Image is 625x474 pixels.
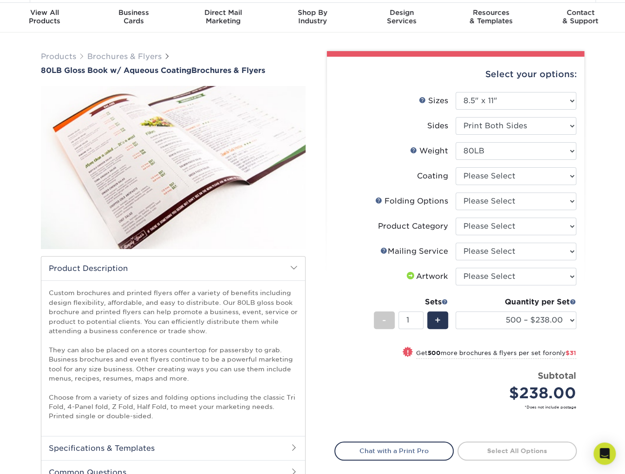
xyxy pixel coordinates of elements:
[462,382,576,404] div: $238.00
[41,257,305,280] h2: Product Description
[89,8,178,17] span: Business
[428,349,441,356] strong: 500
[536,8,625,25] div: & Support
[357,3,446,33] a: DesignServices
[378,221,448,232] div: Product Category
[41,66,306,75] h1: Brochures & Flyers
[416,349,576,359] small: Get more brochures & flyers per set for
[357,8,446,25] div: Services
[87,52,162,61] a: Brochures & Flyers
[41,66,306,75] a: 80LB Gloss Book w/ Aqueous CoatingBrochures & Flyers
[446,8,535,25] div: & Templates
[334,57,577,92] div: Select your options:
[552,349,576,356] span: only
[536,3,625,33] a: Contact& Support
[41,76,306,259] img: 80LB Gloss Book<br/>w/ Aqueous Coating 01
[410,145,448,157] div: Weight
[41,436,305,460] h2: Specifications & Templates
[268,3,357,33] a: Shop ByIndustry
[49,288,298,421] p: Custom brochures and printed flyers offer a variety of benefits including design flexibility, aff...
[446,8,535,17] span: Resources
[457,441,577,460] a: Select All Options
[446,3,535,33] a: Resources& Templates
[375,196,448,207] div: Folding Options
[566,349,576,356] span: $31
[41,52,76,61] a: Products
[538,370,576,381] strong: Subtotal
[407,348,409,357] span: !
[417,171,448,182] div: Coating
[334,441,454,460] a: Chat with a Print Pro
[405,271,448,282] div: Artwork
[456,296,576,308] div: Quantity per Set
[593,442,616,465] div: Open Intercom Messenger
[179,8,268,25] div: Marketing
[41,66,191,75] span: 80LB Gloss Book w/ Aqueous Coating
[380,246,448,257] div: Mailing Service
[419,95,448,106] div: Sizes
[357,8,446,17] span: Design
[179,8,268,17] span: Direct Mail
[435,313,441,327] span: +
[179,3,268,33] a: Direct MailMarketing
[89,3,178,33] a: BusinessCards
[342,404,576,410] small: *Does not include postage
[374,296,448,308] div: Sets
[382,313,386,327] span: -
[268,8,357,17] span: Shop By
[268,8,357,25] div: Industry
[89,8,178,25] div: Cards
[536,8,625,17] span: Contact
[427,120,448,132] div: Sides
